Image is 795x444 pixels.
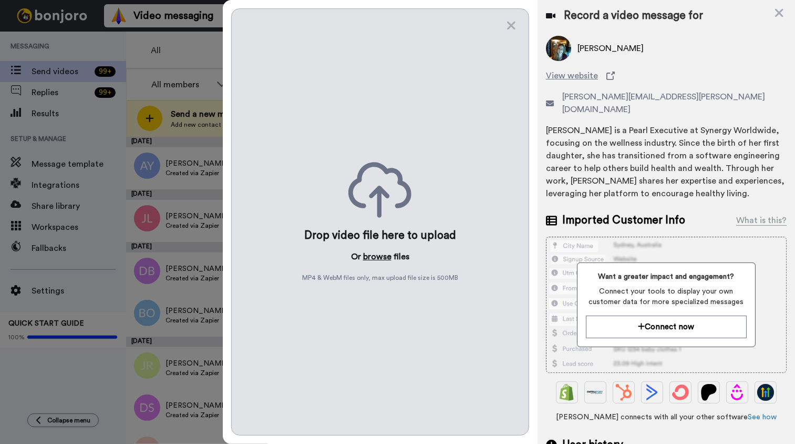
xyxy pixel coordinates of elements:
[562,213,685,228] span: Imported Customer Info
[586,286,746,307] span: Connect your tools to display your own customer data for more specialized messages
[351,250,409,263] p: Or files
[363,250,391,263] button: browse
[729,384,746,401] img: Drip
[644,384,660,401] img: ActiveCampaign
[559,384,575,401] img: Shopify
[546,412,787,422] span: [PERSON_NAME] connects with all your other software
[546,69,787,82] a: View website
[586,271,746,282] span: Want a greater impact and engagement?
[546,69,598,82] span: View website
[562,90,787,116] span: [PERSON_NAME][EMAIL_ADDRESS][PERSON_NAME][DOMAIN_NAME]
[672,384,689,401] img: ConvertKit
[700,384,717,401] img: Patreon
[757,384,774,401] img: GoHighLevel
[736,214,787,227] div: What is this?
[302,274,458,282] span: MP4 & WebM files only, max upload file size is 500 MB
[586,316,746,338] button: Connect now
[587,384,604,401] img: Ontraport
[748,413,777,421] a: See how
[615,384,632,401] img: Hubspot
[304,228,456,243] div: Drop video file here to upload
[546,124,787,200] div: [PERSON_NAME] is a Pearl Executive at Synergy Worldwide, focusing on the wellness industry. Since...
